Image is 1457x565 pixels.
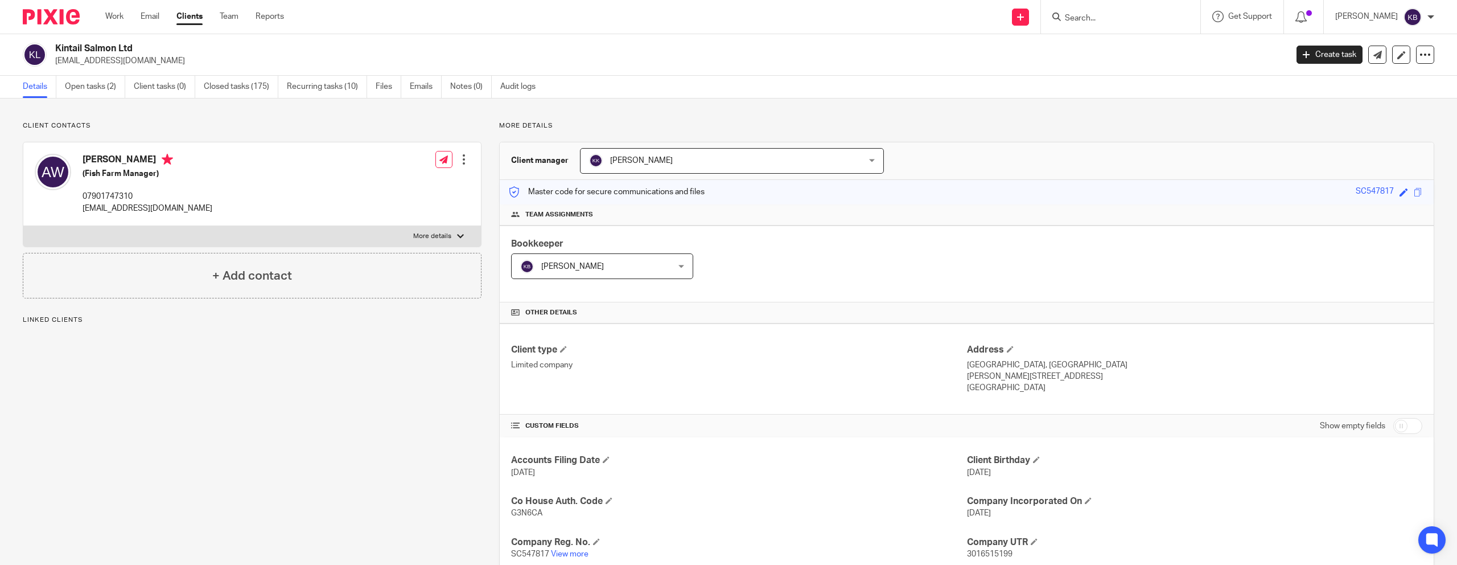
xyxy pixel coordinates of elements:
[1404,8,1422,26] img: svg%3E
[55,55,1279,67] p: [EMAIL_ADDRESS][DOMAIN_NAME]
[511,344,966,356] h4: Client type
[1320,420,1385,432] label: Show empty fields
[511,239,563,248] span: Bookkeeper
[204,76,278,98] a: Closed tasks (175)
[1064,14,1166,24] input: Search
[499,121,1434,130] p: More details
[967,469,991,477] span: [DATE]
[55,43,1035,55] h2: Kintail Salmon Ltd
[511,155,569,166] h3: Client manager
[511,469,535,477] span: [DATE]
[967,382,1422,394] p: [GEOGRAPHIC_DATA]
[500,76,544,98] a: Audit logs
[83,154,212,168] h4: [PERSON_NAME]
[134,76,195,98] a: Client tasks (0)
[212,267,292,285] h4: + Add contact
[1297,46,1363,64] a: Create task
[525,210,593,219] span: Team assignments
[376,76,401,98] a: Files
[967,550,1013,558] span: 3016515199
[967,509,991,517] span: [DATE]
[23,76,56,98] a: Details
[220,11,238,22] a: Team
[105,11,124,22] a: Work
[511,455,966,466] h4: Accounts Filing Date
[511,421,966,431] h4: CUSTOM FIELDS
[967,455,1422,466] h4: Client Birthday
[176,11,203,22] a: Clients
[23,43,47,67] img: svg%3E
[541,263,604,271] span: [PERSON_NAME]
[967,371,1422,382] p: [PERSON_NAME][STREET_ADDRESS]
[511,509,542,517] span: G3N6CA
[967,496,1422,507] h4: Company Incorporated On
[967,537,1422,548] h4: Company UTR
[23,316,481,325] p: Linked clients
[511,359,966,371] p: Limited company
[287,76,367,98] a: Recurring tasks (10)
[610,157,673,165] span: [PERSON_NAME]
[83,203,212,214] p: [EMAIL_ADDRESS][DOMAIN_NAME]
[511,550,549,558] span: SC547817
[551,550,588,558] a: View more
[1228,13,1272,21] span: Get Support
[1335,11,1398,22] p: [PERSON_NAME]
[410,76,442,98] a: Emails
[967,359,1422,371] p: [GEOGRAPHIC_DATA], [GEOGRAPHIC_DATA]
[23,9,80,24] img: Pixie
[413,232,451,241] p: More details
[162,154,173,165] i: Primary
[1356,186,1394,199] div: SC547817
[525,308,577,317] span: Other details
[83,191,212,202] p: 07901747310
[508,186,705,198] p: Master code for secure communications and files
[65,76,125,98] a: Open tasks (2)
[967,344,1422,356] h4: Address
[83,168,212,179] h5: (Fish Farm Manager)
[35,154,71,190] img: svg%3E
[511,537,966,548] h4: Company Reg. No.
[450,76,492,98] a: Notes (0)
[589,154,603,167] img: svg%3E
[256,11,284,22] a: Reports
[141,11,159,22] a: Email
[520,260,534,273] img: svg%3E
[23,121,481,130] p: Client contacts
[511,496,966,507] h4: Co House Auth. Code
